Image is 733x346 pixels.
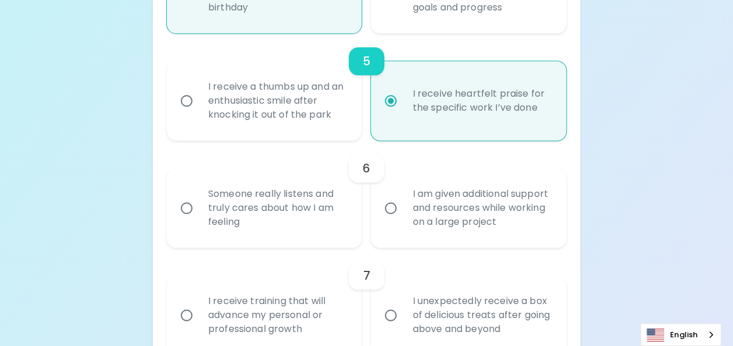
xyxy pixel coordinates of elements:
div: I receive heartfelt praise for the specific work I’ve done [403,73,560,129]
div: choice-group-check [167,33,566,140]
div: Someone really listens and truly cares about how I am feeling [199,173,356,243]
a: English [641,324,721,345]
div: I receive a thumbs up and an enthusiastic smile after knocking it out of the park [199,66,356,136]
div: choice-group-check [167,140,566,248]
aside: Language selected: English [640,323,721,346]
h6: 7 [363,266,370,285]
h6: 5 [363,52,370,70]
div: I am given additional support and resources while working on a large project [403,173,560,243]
h6: 6 [363,159,370,178]
div: Language [640,323,721,346]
